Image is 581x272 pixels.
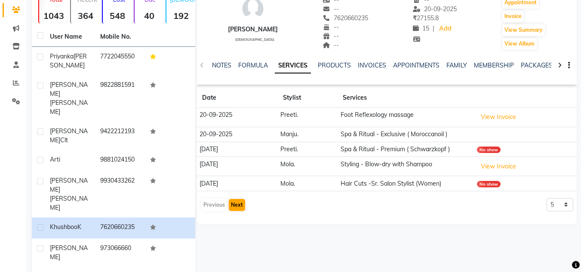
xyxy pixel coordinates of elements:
[323,32,339,40] span: --
[446,61,467,69] a: FAMILY
[323,14,368,22] span: 7620660235
[71,10,100,21] strong: 364
[95,217,145,238] td: 7620660235
[278,127,338,142] td: Manju.
[338,88,474,108] th: Services
[474,61,514,69] a: MEMBERSHIP
[197,176,278,191] td: [DATE]
[50,195,88,211] span: [PERSON_NAME]
[477,110,520,124] button: View Invoice
[50,52,74,60] span: Priyanka
[45,27,95,47] th: User Name
[50,156,60,163] span: arti
[77,223,81,231] span: K
[229,199,245,211] button: Next
[197,142,278,157] td: [DATE]
[323,23,339,31] span: --
[50,99,88,116] span: [PERSON_NAME]
[95,122,145,150] td: 9422212193
[166,10,196,21] strong: 192
[338,142,474,157] td: Spa & Ritual - Premium ( Schwarzkopf )
[212,61,231,69] a: NOTES
[338,157,474,176] td: Styling - Blow-dry with Shampoo
[323,41,339,49] span: --
[197,108,278,127] td: 20-09-2025
[50,127,88,144] span: [PERSON_NAME]
[50,244,88,261] span: [PERSON_NAME]
[393,61,440,69] a: APPOINTMENTS
[477,147,501,153] div: No show
[438,23,453,35] a: Add
[238,61,268,69] a: FORMULA
[135,10,164,21] strong: 40
[413,14,417,22] span: ₹
[95,171,145,217] td: 9930433262
[502,24,545,36] button: View Summary
[502,10,524,22] button: Invoice
[95,27,145,47] th: Mobile No.
[197,127,278,142] td: 20-09-2025
[95,47,145,75] td: 7722045550
[521,61,553,69] a: PACKAGES
[278,142,338,157] td: Preeti.
[275,58,311,73] a: SERVICES
[60,136,68,144] span: clt
[95,150,145,171] td: 9881024150
[278,108,338,127] td: Preeti.
[228,25,278,34] div: [PERSON_NAME]
[103,10,132,21] strong: 548
[413,14,439,22] span: 27155.8
[413,5,457,13] span: 20-09-2025
[95,238,145,267] td: 973066660
[433,24,434,33] span: |
[278,88,338,108] th: Stylist
[502,38,537,50] button: View Album
[338,127,474,142] td: Spa & Ritual - Exclusive ( Moroccanoil )
[95,75,145,122] td: 9822881591
[50,177,88,193] span: [PERSON_NAME]
[477,160,520,173] button: View Invoice
[50,81,88,98] span: [PERSON_NAME]
[358,61,386,69] a: INVOICES
[39,10,68,21] strong: 1043
[323,5,339,13] span: --
[278,157,338,176] td: Mola.
[338,108,474,127] td: Foot Reflexology massage
[278,176,338,191] td: Mola.
[477,181,501,187] div: No show
[338,176,474,191] td: Hair Cuts -Sr. Salon Stylist (Women)
[413,24,429,32] span: 15
[197,88,278,108] th: Date
[235,37,274,42] span: [DEMOGRAPHIC_DATA]
[318,61,351,69] a: PRODUCTS
[50,223,77,231] span: Khushboo
[197,157,278,176] td: [DATE]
